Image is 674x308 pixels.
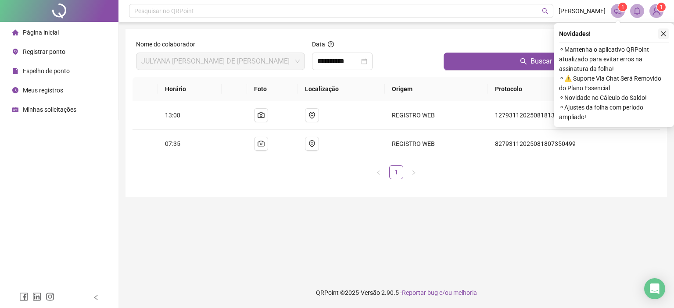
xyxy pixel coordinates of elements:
[12,49,18,55] span: environment
[520,58,527,65] span: search
[531,56,581,67] span: Buscar registros
[23,67,70,74] span: Espelho de ponto
[385,101,488,130] td: REGISTRO WEB
[559,45,669,74] span: ⚬ Mantenha o aplicativo QRPoint atualizado para evitar erros na assinatura da folha!
[46,292,54,301] span: instagram
[258,112,265,119] span: camera
[19,292,28,301] span: facebook
[23,87,63,94] span: Meus registros
[93,294,99,301] span: left
[23,48,65,55] span: Registrar ponto
[488,101,660,130] td: 12793112025081813085238
[12,106,18,113] span: schedule
[158,77,222,101] th: Horário
[376,170,381,175] span: left
[23,29,59,36] span: Página inicial
[372,165,386,179] button: left
[411,170,416,175] span: right
[660,4,663,10] span: 1
[559,103,669,122] span: ⚬ Ajustes da folha com período ampliado!
[118,277,674,308] footer: QRPoint © 2025 - 2.90.5 -
[12,29,18,35] span: home
[559,74,669,93] span: ⚬ ⚠️ Suporte Via Chat Será Removido do Plano Essencial
[614,7,622,15] span: notification
[618,3,627,11] sup: 1
[247,77,298,101] th: Foto
[308,140,315,147] span: environment
[644,278,665,299] div: Open Intercom Messenger
[308,112,315,119] span: environment
[657,3,666,11] sup: Atualize o seu contato no menu Meus Dados
[328,41,334,47] span: question-circle
[488,77,660,101] th: Protocolo
[298,77,385,101] th: Localização
[165,140,180,147] span: 07:35
[633,7,641,15] span: bell
[12,87,18,93] span: clock-circle
[390,166,403,179] a: 1
[402,289,477,296] span: Reportar bug e/ou melhoria
[660,31,667,37] span: close
[312,41,325,48] span: Data
[385,130,488,158] td: REGISTRO WEB
[165,112,180,119] span: 13:08
[258,140,265,147] span: camera
[559,29,591,39] span: Novidades !
[542,8,549,14] span: search
[407,165,421,179] button: right
[32,292,41,301] span: linkedin
[385,77,488,101] th: Origem
[444,53,656,70] button: Buscar registros
[389,165,403,179] li: 1
[650,4,663,18] img: 90500
[407,165,421,179] li: Próxima página
[621,4,624,10] span: 1
[559,6,606,16] span: [PERSON_NAME]
[12,68,18,74] span: file
[136,39,201,49] label: Nome do colaborador
[141,53,300,70] span: JULYANA KAREN DE PAULA FERREIRA
[559,93,669,103] span: ⚬ Novidade no Cálculo do Saldo!
[361,289,380,296] span: Versão
[372,165,386,179] li: Página anterior
[23,106,76,113] span: Minhas solicitações
[488,130,660,158] td: 82793112025081807350499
